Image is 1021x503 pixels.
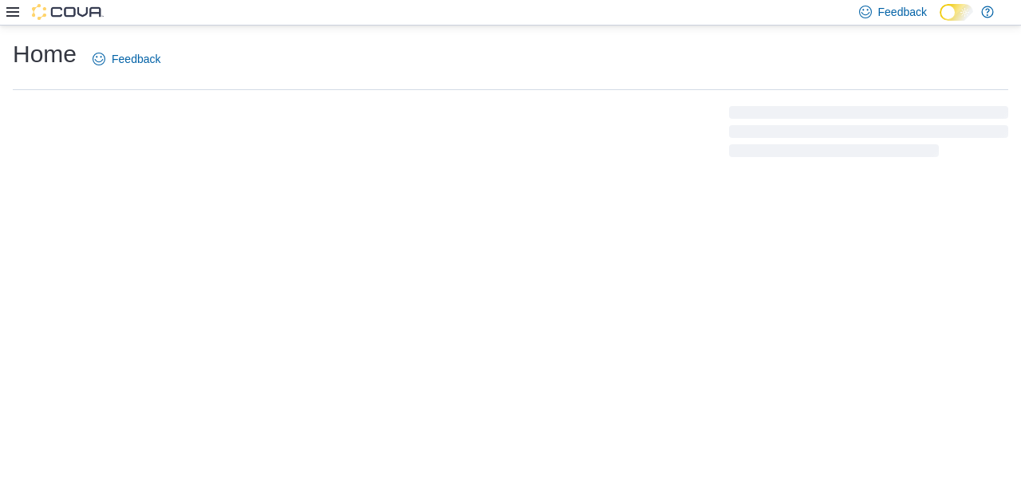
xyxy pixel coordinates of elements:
img: Cova [32,4,104,20]
a: Feedback [86,43,167,75]
span: Feedback [878,4,927,20]
span: Feedback [112,51,160,67]
span: Loading [729,109,1008,160]
h1: Home [13,38,77,70]
input: Dark Mode [940,4,973,21]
